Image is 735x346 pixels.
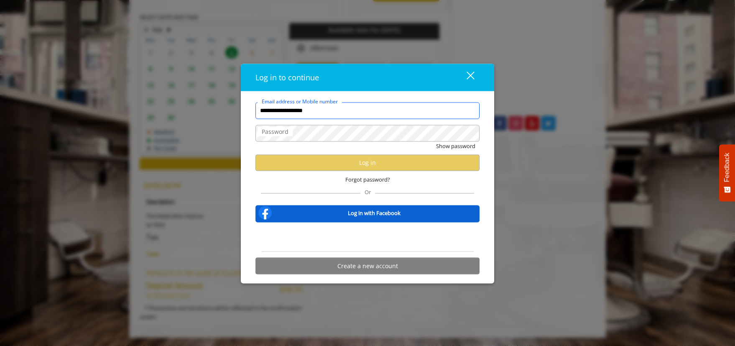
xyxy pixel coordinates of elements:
[451,69,480,86] button: close dialog
[258,127,293,136] label: Password
[255,258,480,274] button: Create a new account
[360,188,375,196] span: Or
[255,72,319,82] span: Log in to continue
[436,141,475,150] button: Show password
[325,228,410,246] iframe: Sign in with Google Button
[258,97,342,105] label: Email address or Mobile number
[255,154,480,171] button: Log in
[257,205,273,221] img: facebook-logo
[719,144,735,201] button: Feedback - Show survey
[723,153,731,182] span: Feedback
[255,102,480,119] input: Email address or Mobile number
[457,71,474,84] div: close dialog
[255,125,480,141] input: Password
[345,175,390,184] span: Forgot password?
[348,209,401,218] b: Log in with Facebook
